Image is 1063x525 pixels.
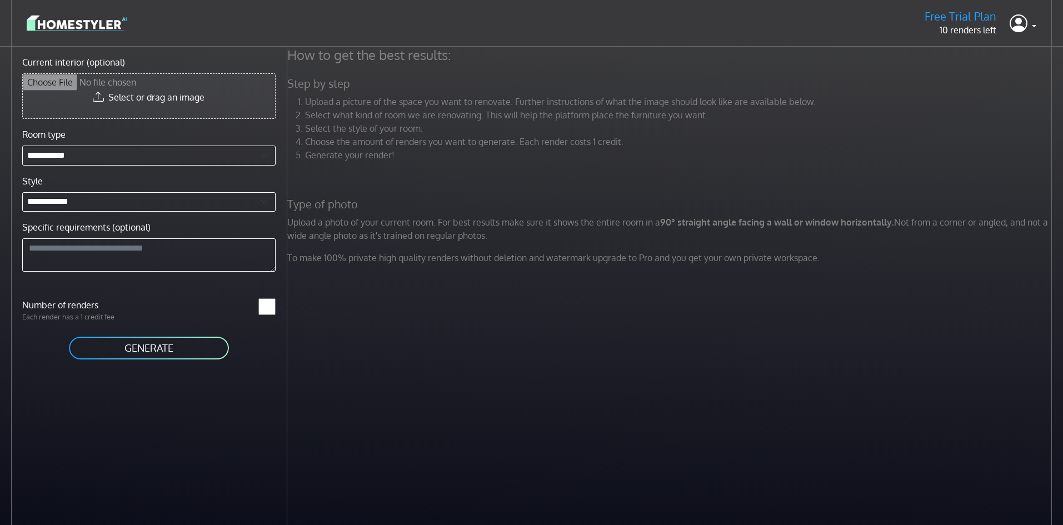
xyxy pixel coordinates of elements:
li: Choose the amount of renders you want to generate. Each render costs 1 credit. [305,135,1055,148]
label: Room type [22,128,66,141]
li: Select the style of your room. [305,122,1055,135]
button: GENERATE [68,336,230,361]
li: Select what kind of room we are renovating. This will help the platform place the furniture you w... [305,108,1055,122]
h5: Step by step [281,77,1062,91]
h5: Type of photo [281,197,1062,211]
h5: Free Trial Plan [925,9,996,23]
li: Generate your render! [305,148,1055,162]
strong: 90° straight angle facing a wall or window horizontally. [660,217,894,228]
p: Upload a photo of your current room. For best results make sure it shows the entire room in a Not... [281,216,1062,242]
p: 10 renders left [925,23,996,37]
h4: How to get the best results: [281,47,1062,63]
img: logo-3de290ba35641baa71223ecac5eacb59cb85b4c7fdf211dc9aaecaaee71ea2f8.svg [27,13,127,33]
label: Current interior (optional) [22,56,125,69]
label: Specific requirements (optional) [22,221,151,234]
label: Number of renders [16,298,149,312]
li: Upload a picture of the space you want to renovate. Further instructions of what the image should... [305,95,1055,108]
p: Each render has a 1 credit fee [16,312,149,322]
label: Style [22,174,43,188]
p: To make 100% private high quality renders without deletion and watermark upgrade to Pro and you g... [281,251,1062,264]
